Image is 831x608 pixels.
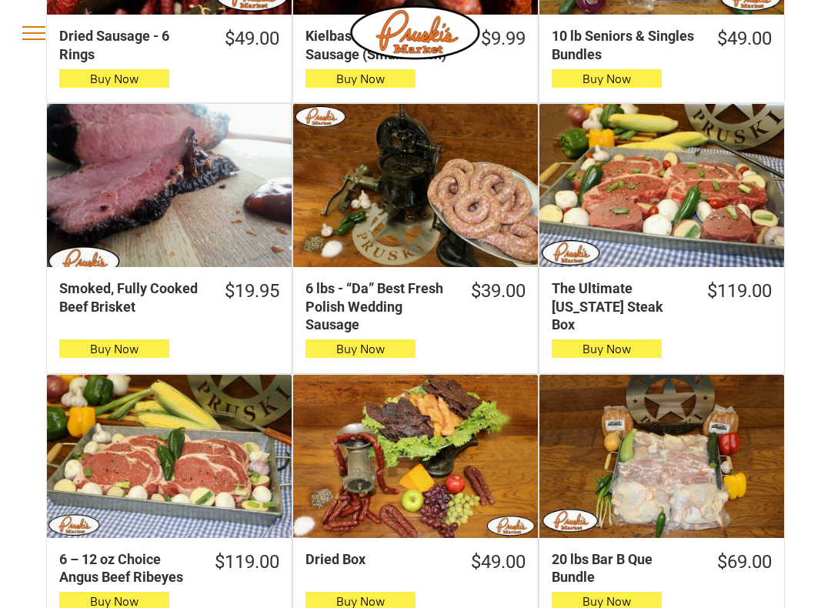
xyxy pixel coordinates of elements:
div: The Ultimate [US_STATE] Steak Box [552,279,685,333]
div: $49.00 [471,550,526,574]
a: $19.95Smoked, Fully Cooked Beef Brisket [47,279,292,316]
div: 6 – 12 oz Choice Angus Beef Ribeyes [59,550,192,586]
button: menu [14,13,54,53]
button: Buy Now [59,339,169,358]
a: The Ultimate Texas Steak Box [539,104,784,267]
a: $119.00The Ultimate [US_STATE] Steak Box [539,279,784,333]
div: 6 lbs - “Da” Best Fresh Polish Wedding Sausage [305,279,449,333]
button: Buy Now [59,69,169,88]
span: Buy Now [90,342,138,356]
button: Buy Now [305,69,415,88]
div: $69.00 [717,550,772,574]
a: $49.00Dried Box [293,550,538,574]
span: Buy Now [336,72,385,86]
button: Buy Now [552,339,662,358]
div: 20 lbs Bar B Que Bundle [552,550,695,586]
a: Dried Box [293,375,538,538]
button: Buy Now [305,339,415,358]
div: $19.95 [225,279,279,303]
a: $69.0020 lbs Bar B Que Bundle [539,550,784,586]
div: Dried Box [305,550,449,568]
button: Buy Now [552,69,662,88]
a: $39.006 lbs - “Da” Best Fresh Polish Wedding Sausage [293,279,538,333]
a: 6 – 12 oz Choice Angus Beef Ribeyes [47,375,292,538]
span: Buy Now [90,72,138,86]
a: 20 lbs Bar B Que Bundle [539,375,784,538]
div: $119.00 [707,279,772,303]
a: 6 lbs - “Da” Best Fresh Polish Wedding Sausage [293,104,538,267]
div: Smoked, Fully Cooked Beef Brisket [59,279,202,316]
div: $39.00 [471,279,526,303]
span: Buy Now [582,342,631,356]
a: Smoked, Fully Cooked Beef Brisket [47,104,292,267]
div: $119.00 [215,550,279,574]
span: Buy Now [582,72,631,86]
span: Buy Now [336,342,385,356]
a: $119.006 – 12 oz Choice Angus Beef Ribeyes [47,550,292,586]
